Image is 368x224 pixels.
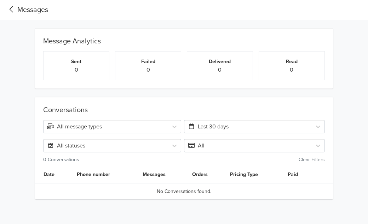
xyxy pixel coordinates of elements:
[265,66,319,74] p: 0
[71,59,81,65] small: Sent
[193,66,247,74] p: 0
[35,167,73,183] th: Date
[188,167,226,183] th: Orders
[141,59,155,65] small: Failed
[49,66,103,74] p: 0
[6,5,48,15] a: Messages
[188,123,229,130] span: Last 30 days
[209,59,231,65] small: Delivered
[47,142,85,149] span: All statuses
[299,157,325,163] small: Clear Filters
[121,66,175,74] p: 0
[47,123,102,130] span: All message types
[283,167,313,183] th: Paid
[157,188,211,195] span: No Conversations found.
[43,106,325,117] div: Conversations
[43,157,79,163] small: 0 Conversations
[226,167,283,183] th: Pricing Type
[286,59,298,65] small: Read
[40,29,328,48] div: Message Analytics
[138,167,188,183] th: Messages
[188,142,205,149] span: All
[73,167,138,183] th: Phone number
